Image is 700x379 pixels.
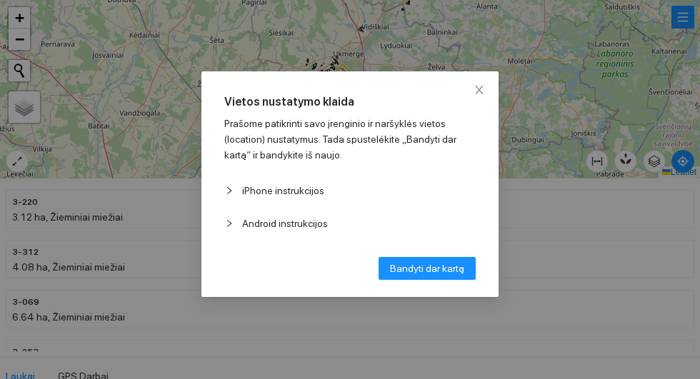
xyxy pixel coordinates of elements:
[460,71,499,110] button: Close
[225,186,234,195] span: right
[474,84,485,96] span: close
[390,261,464,276] span: Bandyti dar kartą
[224,94,476,110] span: Vietos nustatymo klaida
[242,216,475,231] span: Android instrukcijos
[379,257,476,280] button: Bandyti dar kartą
[225,219,234,228] span: right
[242,183,475,198] span: iPhone instrukcijos
[224,118,456,161] span: Prašome patikrinti savo įrenginio ir naršyklės vietos (location) nustatymus. Tada spustelėkite „B...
